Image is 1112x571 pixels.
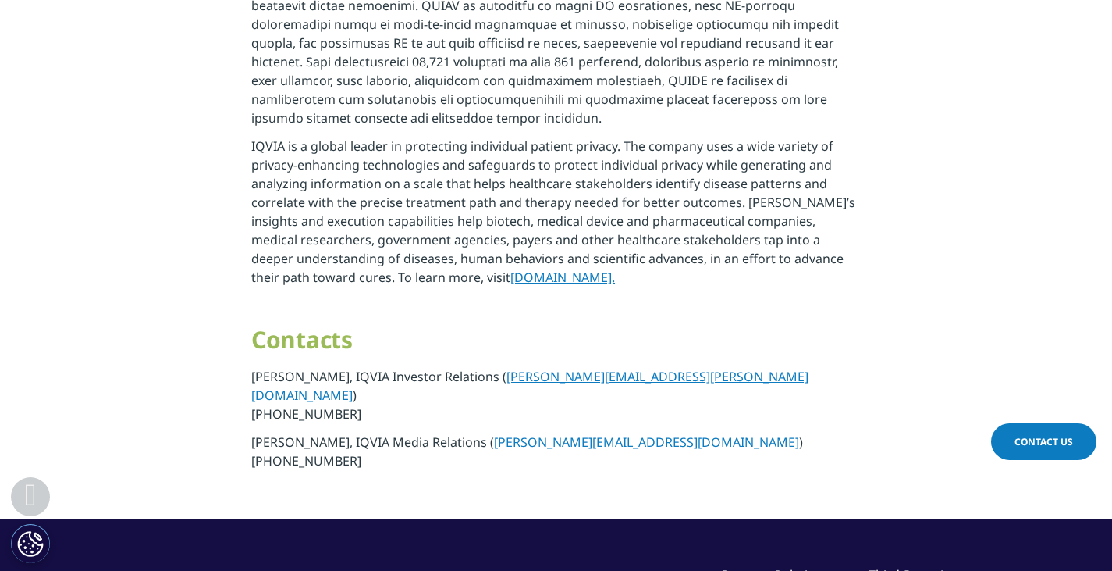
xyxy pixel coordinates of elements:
span: Contact Us [1014,435,1073,448]
p: [PERSON_NAME], IQVIA Media Relations ( ) [PHONE_NUMBER] [251,433,861,480]
a: [DOMAIN_NAME]. [510,269,615,286]
a: [PERSON_NAME][EMAIL_ADDRESS][DOMAIN_NAME] [494,434,799,451]
p: IQVIA is a global leader in protecting individual patient privacy. The company uses a wide variet... [251,137,861,296]
button: Cookies Settings [11,524,50,563]
a: Contact Us [991,423,1096,460]
p: [PERSON_NAME], IQVIA Investor Relations ( ) [PHONE_NUMBER] [251,367,861,433]
span: Contacts [251,323,353,355]
a: [PERSON_NAME][EMAIL_ADDRESS][PERSON_NAME][DOMAIN_NAME] [251,368,808,404]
